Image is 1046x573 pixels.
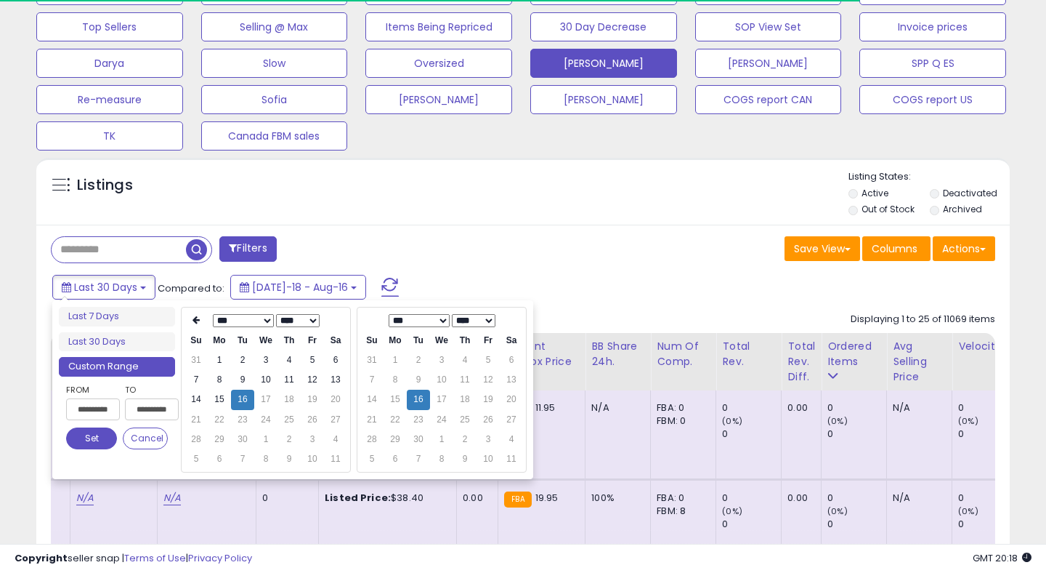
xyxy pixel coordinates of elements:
td: 14 [360,390,384,409]
th: Tu [231,331,254,350]
label: Out of Stock [861,203,915,215]
td: 31 [185,350,208,370]
td: 2 [407,350,430,370]
button: Slow [201,49,348,78]
li: Last 30 Days [59,332,175,352]
td: 11 [324,449,347,469]
td: 20 [500,390,523,409]
td: 7 [185,370,208,390]
div: N/A [893,401,941,414]
button: COGS report CAN [695,85,842,114]
button: [PERSON_NAME] [365,85,512,114]
span: 11.95 [535,401,556,414]
div: 0 [958,518,1017,531]
div: 0 [262,492,307,505]
div: seller snap | | [15,552,252,566]
button: Filters [219,236,276,262]
td: 20 [324,390,347,409]
td: 10 [254,370,277,390]
div: 0 [958,401,1017,414]
button: Items Being Repriced [365,12,512,41]
small: (0%) [827,505,848,517]
td: 24 [254,410,277,430]
td: 11 [453,370,477,390]
div: 0 [958,492,1017,505]
span: 2025-09-16 20:18 GMT [973,551,1031,565]
td: 4 [500,430,523,449]
div: 0 [722,518,781,531]
td: 8 [254,449,277,469]
small: (0%) [722,505,742,517]
span: Last 30 Days [74,280,137,294]
div: Num of Comp. [657,339,710,369]
td: 31 [360,350,384,370]
td: 21 [185,410,208,430]
li: Last 7 Days [59,307,175,326]
p: Listing States: [848,170,1010,184]
div: $38.40 [325,492,445,505]
td: 3 [430,350,453,370]
div: BB Share 24h. [591,339,644,369]
td: 27 [324,410,347,430]
td: 1 [384,350,407,370]
div: Total Rev. [722,339,775,369]
td: 5 [360,449,384,469]
td: 9 [231,370,254,390]
td: 6 [384,449,407,469]
td: 19 [477,390,500,409]
td: 25 [453,410,477,430]
td: 1 [254,430,277,449]
span: Compared to: [158,281,224,295]
td: 18 [277,390,301,409]
div: FBM: 0 [657,414,705,428]
td: 2 [453,430,477,449]
td: 10 [477,449,500,469]
small: (0%) [722,415,742,427]
th: Tu [407,331,430,350]
li: Custom Range [59,357,175,377]
div: N/A [893,492,941,505]
td: 6 [324,350,347,370]
td: 29 [208,430,231,449]
td: 14 [185,390,208,409]
td: 23 [407,410,430,430]
h5: Listings [77,175,133,196]
td: 21 [360,410,384,430]
td: 4 [324,430,347,449]
label: To [125,382,168,397]
button: Selling @ Max [201,12,348,41]
a: N/A [76,491,94,505]
th: We [254,331,277,350]
div: N/A [591,401,639,414]
td: 11 [500,449,523,469]
td: 9 [453,449,477,469]
td: 11 [277,370,301,390]
div: 0 [827,518,886,531]
td: 22 [384,410,407,430]
th: Fr [477,331,500,350]
button: Columns [862,236,931,261]
td: 15 [208,390,231,409]
button: Save View [784,236,860,261]
small: (0%) [958,505,978,517]
td: 30 [407,430,430,449]
th: Su [185,331,208,350]
th: Sa [500,331,523,350]
div: Ordered Items [827,339,880,369]
td: 24 [430,410,453,430]
td: 7 [231,449,254,469]
label: From [66,382,117,397]
td: 12 [477,370,500,390]
td: 6 [500,350,523,370]
div: 0.00 [463,492,487,505]
td: 9 [277,449,301,469]
th: Mo [384,331,407,350]
td: 29 [384,430,407,449]
button: Actions [933,236,995,261]
button: Last 30 Days [52,275,155,300]
button: Set [66,428,117,449]
button: Oversized [365,49,512,78]
td: 5 [477,350,500,370]
button: SPP Q ES [859,49,1006,78]
th: Fr [301,331,324,350]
